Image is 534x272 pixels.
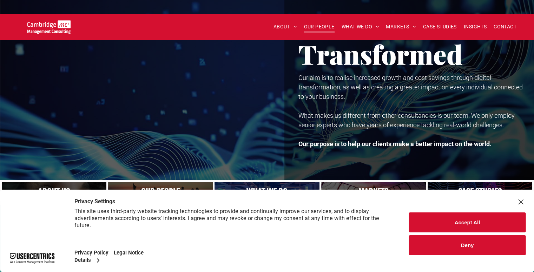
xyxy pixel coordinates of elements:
a: WHAT WE DO [338,21,383,32]
a: Telecoms | Decades of Experience Across Multiple Industries & Regions [321,182,426,203]
img: Go to Homepage [27,20,71,34]
span: What makes us different from other consultancies is our team. We only employ senior experts who h... [298,112,515,129]
strong: Our purpose is to help our clients make a better impact on the world. [298,140,492,148]
span: Transformed [298,36,463,72]
a: OUR PEOPLE [300,21,338,32]
a: MARKETS [382,21,419,32]
span: Our aim is to realise increased growth and cost savings through digital transformation, as well a... [298,74,523,100]
a: Close up of woman's face, centered on her eyes [2,182,106,203]
span: OUR PEOPLE [304,21,334,32]
a: INSIGHTS [460,21,490,32]
a: CASE STUDIES [420,21,460,32]
a: ABOUT [270,21,301,32]
a: A crowd in silhouette at sunset, on a rise or lookout point [108,182,213,203]
a: CONTACT [490,21,520,32]
a: A yoga teacher lifting his whole body off the ground in the peacock pose [215,182,319,203]
a: CASE STUDIES | See an Overview of All Our Case Studies | Cambridge Management Consulting [428,182,532,203]
a: Your Business Transformed | Cambridge Management Consulting [27,21,71,29]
